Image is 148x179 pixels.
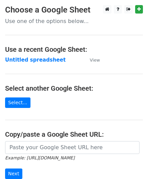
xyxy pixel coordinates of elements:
a: Select... [5,97,30,108]
input: Paste your Google Sheet URL here [5,141,140,154]
h4: Select another Google Sheet: [5,84,143,92]
h4: Copy/paste a Google Sheet URL: [5,130,143,138]
p: Use one of the options below... [5,18,143,25]
a: View [83,57,100,63]
small: Example: [URL][DOMAIN_NAME] [5,155,75,160]
small: View [90,58,100,63]
h3: Choose a Google Sheet [5,5,143,15]
input: Next [5,169,22,179]
a: Untitled spreadsheet [5,57,66,63]
h4: Use a recent Google Sheet: [5,45,143,53]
